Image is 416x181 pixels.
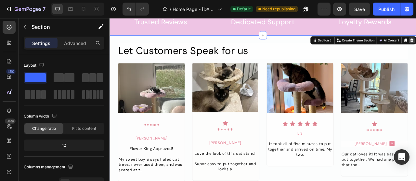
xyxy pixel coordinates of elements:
[200,58,285,121] img: Alt image
[294,58,379,121] img: Alt image
[24,61,45,70] div: Layout
[6,69,16,74] div: 450
[64,40,86,47] p: Advanced
[373,3,400,16] button: Publish
[24,163,74,172] div: Columns management
[123,3,149,16] div: Undo/Redo
[3,3,48,16] button: 7
[43,5,45,13] p: 7
[173,6,215,13] span: Home Page - [DATE] 22:15:22
[25,141,103,150] div: 12
[237,6,251,12] span: Default
[349,3,370,16] button: Save
[105,155,189,163] div: [PERSON_NAME]
[24,112,58,121] div: Column width
[354,6,365,12] span: Save
[394,149,409,165] div: Open Intercom Messenger
[10,32,177,52] h2: Let Customers Speak for us
[11,58,96,121] img: Alt image
[170,6,171,13] span: /
[72,126,96,131] span: Fit to content
[32,40,50,47] p: Settings
[200,156,285,178] div: Rich Text Editor. Editing area: main
[105,168,189,176] div: Love the look of this cat stand!
[32,23,85,31] p: Section
[201,157,284,177] p: It took all of five minutes to put together and arrived on time. My two.
[341,25,370,32] button: AI Content
[262,6,295,12] span: Need republishing
[11,149,96,157] div: [PERSON_NAME]
[5,119,16,124] div: Beta
[105,58,189,120] img: Alt image
[295,26,337,31] p: Create Theme Section
[110,18,416,181] iframe: Design area
[11,163,96,171] div: Flower King Approved!
[311,156,353,164] div: [PERSON_NAME]
[32,126,56,131] span: Change ratio
[264,26,283,31] div: Section 5
[378,6,395,13] div: Publish
[200,143,285,151] div: L.S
